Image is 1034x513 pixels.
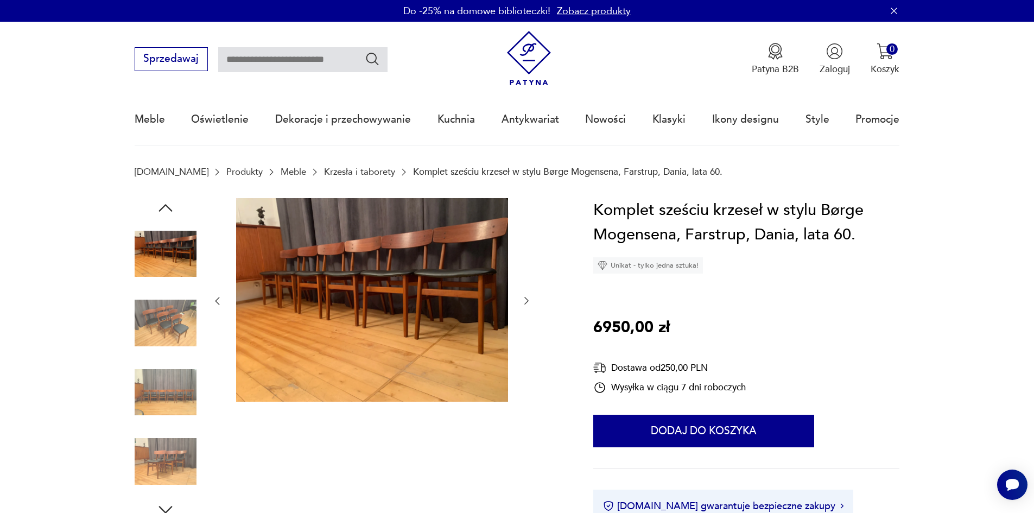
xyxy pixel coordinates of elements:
img: Ikona diamentu [598,261,607,270]
a: Ikona medaluPatyna B2B [752,43,799,75]
a: Sprzedawaj [135,55,208,64]
a: Zobacz produkty [557,4,631,18]
a: Kuchnia [437,94,475,144]
div: Dostawa od 250,00 PLN [593,361,746,375]
button: Dodaj do koszyka [593,415,814,447]
p: Patyna B2B [752,63,799,75]
p: Zaloguj [820,63,850,75]
a: Style [805,94,829,144]
img: Zdjęcie produktu Komplet sześciu krzeseł w stylu Børge Mogensena, Farstrup, Dania, lata 60. [236,198,508,402]
a: Produkty [226,167,263,177]
button: 0Koszyk [871,43,899,75]
p: 6950,00 zł [593,315,670,340]
h1: Komplet sześciu krzeseł w stylu Børge Mogensena, Farstrup, Dania, lata 60. [593,198,899,248]
img: Zdjęcie produktu Komplet sześciu krzeseł w stylu Børge Mogensena, Farstrup, Dania, lata 60. [135,430,196,492]
img: Ikonka użytkownika [826,43,843,60]
button: Patyna B2B [752,43,799,75]
p: Do -25% na domowe biblioteczki! [403,4,550,18]
button: Sprzedawaj [135,47,208,71]
img: Ikona strzałki w prawo [840,503,843,509]
img: Zdjęcie produktu Komplet sześciu krzeseł w stylu Børge Mogensena, Farstrup, Dania, lata 60. [135,223,196,285]
a: Nowości [585,94,626,144]
a: Oświetlenie [191,94,249,144]
img: Ikona dostawy [593,361,606,375]
a: Ikony designu [712,94,779,144]
a: Antykwariat [502,94,559,144]
p: Komplet sześciu krzeseł w stylu Børge Mogensena, Farstrup, Dania, lata 60. [413,167,722,177]
button: [DOMAIN_NAME] gwarantuje bezpieczne zakupy [603,499,843,513]
a: Meble [281,167,306,177]
p: Koszyk [871,63,899,75]
div: Wysyłka w ciągu 7 dni roboczych [593,381,746,394]
a: Promocje [855,94,899,144]
div: 0 [886,43,898,55]
a: [DOMAIN_NAME] [135,167,208,177]
div: Unikat - tylko jedna sztuka! [593,257,703,274]
img: Zdjęcie produktu Komplet sześciu krzeseł w stylu Børge Mogensena, Farstrup, Dania, lata 60. [135,292,196,354]
img: Ikona certyfikatu [603,501,614,511]
a: Klasyki [652,94,686,144]
button: Zaloguj [820,43,850,75]
a: Krzesła i taborety [324,167,395,177]
img: Patyna - sklep z meblami i dekoracjami vintage [502,31,556,86]
button: Szukaj [365,51,380,67]
iframe: Smartsupp widget button [997,470,1027,500]
img: Zdjęcie produktu Komplet sześciu krzeseł w stylu Børge Mogensena, Farstrup, Dania, lata 60. [135,362,196,423]
img: Ikona koszyka [877,43,893,60]
a: Dekoracje i przechowywanie [275,94,411,144]
a: Meble [135,94,165,144]
img: Ikona medalu [767,43,784,60]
